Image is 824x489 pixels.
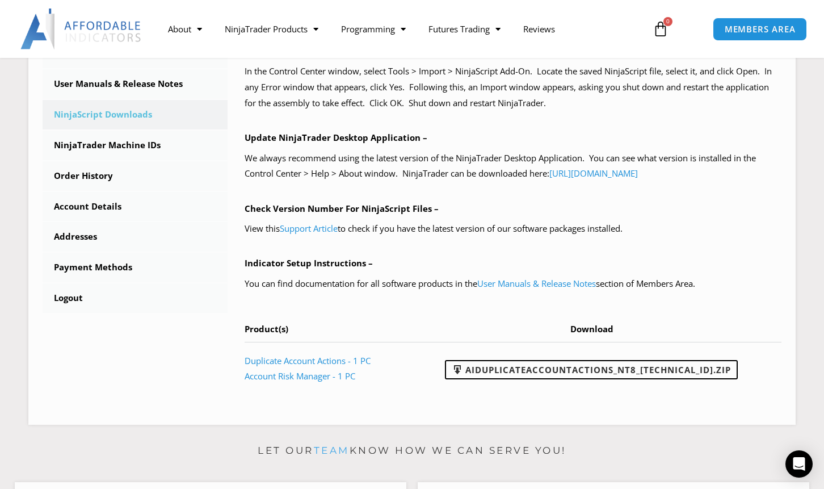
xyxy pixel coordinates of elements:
[417,16,512,42] a: Futures Trading
[330,16,417,42] a: Programming
[280,223,338,234] a: Support Article
[245,276,782,292] p: You can find documentation for all software products in the section of Members Area.
[43,192,228,221] a: Account Details
[43,161,228,191] a: Order History
[245,221,782,237] p: View this to check if you have the latest version of our software packages installed.
[43,283,228,313] a: Logout
[663,17,672,26] span: 0
[43,69,228,99] a: User Manuals & Release Notes
[549,168,638,179] a: [URL][DOMAIN_NAME]
[43,100,228,129] a: NinjaScript Downloads
[43,39,228,313] nav: Account pages
[512,16,566,42] a: Reviews
[245,203,439,214] b: Check Version Number For NinjaScript Files –
[245,257,373,269] b: Indicator Setup Instructions –
[245,370,355,382] a: Account Risk Manager - 1 PC
[43,131,228,160] a: NinjaTrader Machine IDs
[213,16,330,42] a: NinjaTrader Products
[245,64,782,111] p: In the Control Center window, select Tools > Import > NinjaScript Add-On. Locate the saved NinjaS...
[245,355,371,366] a: Duplicate Account Actions - 1 PC
[245,151,782,182] p: We always recommend using the latest version of the NinjaTrader Desktop Application. You can see ...
[245,323,288,335] span: Product(s)
[636,12,686,45] a: 0
[157,16,213,42] a: About
[725,25,796,34] span: MEMBERS AREA
[570,323,613,335] span: Download
[157,16,643,42] nav: Menu
[245,132,427,143] b: Update NinjaTrader Desktop Application –
[20,9,142,49] img: LogoAI | Affordable Indicators – NinjaTrader
[15,442,809,460] p: Let our know how we can serve you!
[713,18,808,41] a: MEMBERS AREA
[43,222,228,252] a: Addresses
[43,253,228,282] a: Payment Methods
[785,450,813,478] div: Open Intercom Messenger
[445,360,738,379] a: AIDuplicateAccountActions_NT8_[TECHNICAL_ID].zip
[477,278,596,289] a: User Manuals & Release Notes
[314,445,350,456] a: team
